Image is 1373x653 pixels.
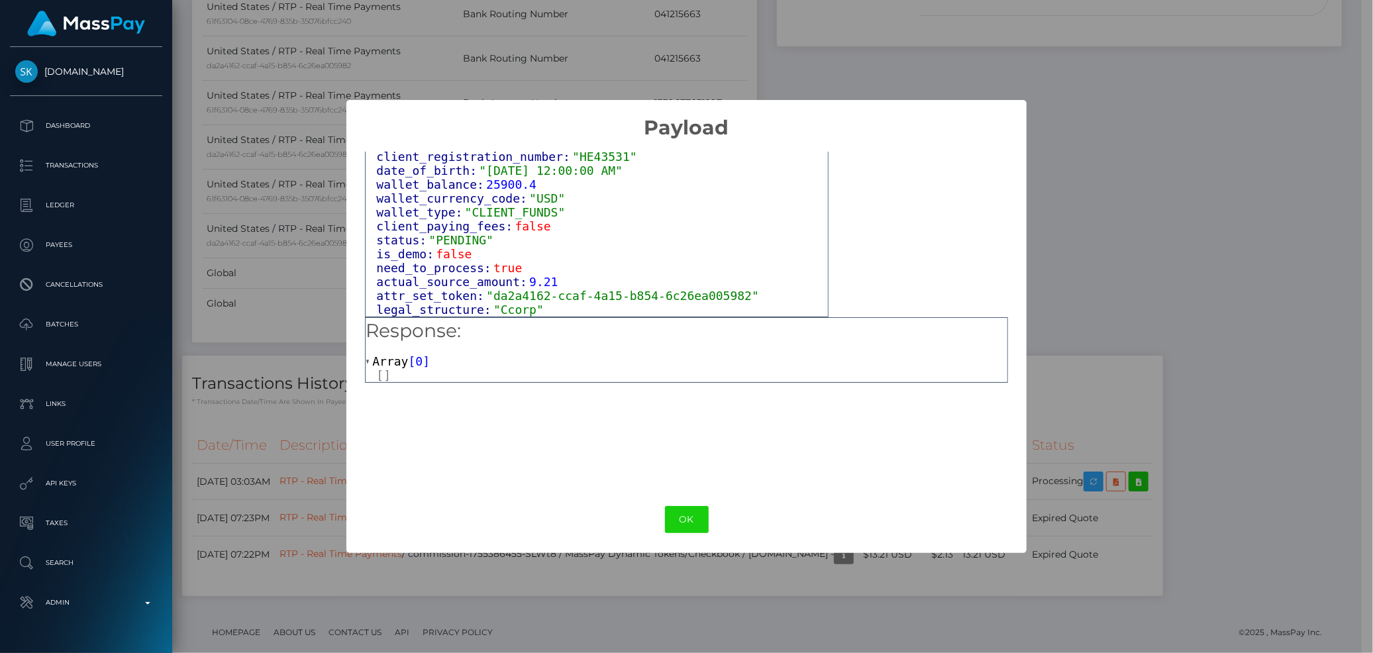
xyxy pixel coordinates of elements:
[486,289,759,303] span: "da2a4162-ccaf-4a15-b854-6c26ea005982"
[15,394,157,414] p: Links
[665,506,709,533] button: OK
[15,315,157,334] p: Batches
[15,156,157,176] p: Transactions
[15,60,38,83] img: Skin.Land
[376,150,572,164] span: client_registration_number:
[529,275,558,289] span: 9.21
[376,177,486,191] span: wallet_balance:
[409,354,416,368] span: [
[376,303,493,317] span: legal_structure:
[346,100,1027,140] h2: Payload
[376,191,529,205] span: wallet_currency_code:
[465,205,566,219] span: "CLIENT_FUNDS"
[376,289,486,303] span: attr_set_token:
[372,354,408,368] span: Array
[529,191,565,205] span: "USD"
[15,513,157,533] p: Taxes
[376,205,464,219] span: wallet_type:
[376,261,493,275] span: need_to_process:
[376,275,529,289] span: actual_source_amount:
[376,233,429,247] span: status:
[415,354,423,368] span: 0
[486,177,536,191] span: 25900.4
[15,235,157,255] p: Payees
[423,354,430,368] span: ]
[15,195,157,215] p: Ledger
[15,553,157,573] p: Search
[366,318,1007,344] h5: Response:
[572,150,637,164] span: "HE43531"
[376,164,479,177] span: date_of_birth:
[479,164,623,177] span: "[DATE] 12:00:00 AM"
[15,434,157,454] p: User Profile
[493,303,544,317] span: "Ccorp"
[15,474,157,493] p: API Keys
[15,354,157,374] p: Manage Users
[15,116,157,136] p: Dashboard
[429,233,493,247] span: "PENDING"
[376,247,436,261] span: is_demo:
[493,261,522,275] span: true
[436,247,472,261] span: false
[10,66,162,77] span: [DOMAIN_NAME]
[27,11,145,36] img: MassPay Logo
[515,219,551,233] span: false
[376,219,515,233] span: client_paying_fees:
[15,593,157,613] p: Admin
[15,275,157,295] p: Cancellations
